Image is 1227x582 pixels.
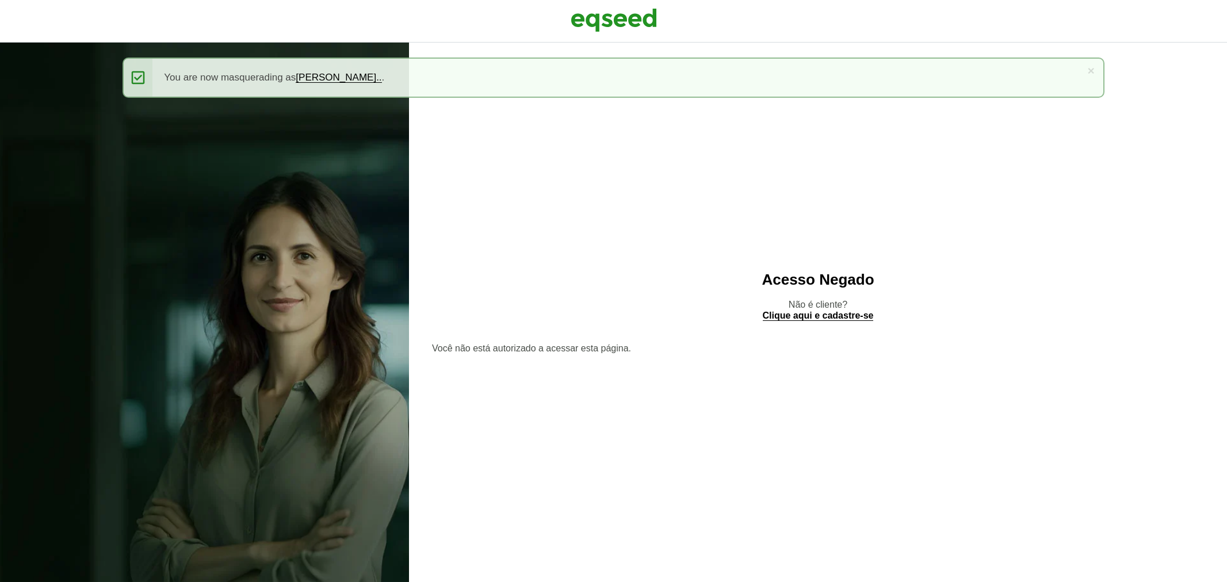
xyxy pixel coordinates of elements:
[1087,64,1094,76] a: ×
[432,344,1204,353] section: Você não está autorizado a acessar esta página.
[763,311,874,321] a: Clique aqui e cadastre-se
[296,72,381,83] a: [PERSON_NAME]..
[432,271,1204,288] h2: Acesso Negado
[571,6,657,35] img: EqSeed Logo
[123,58,1104,98] div: You are now masquerading as .
[432,299,1204,321] p: Não é cliente?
